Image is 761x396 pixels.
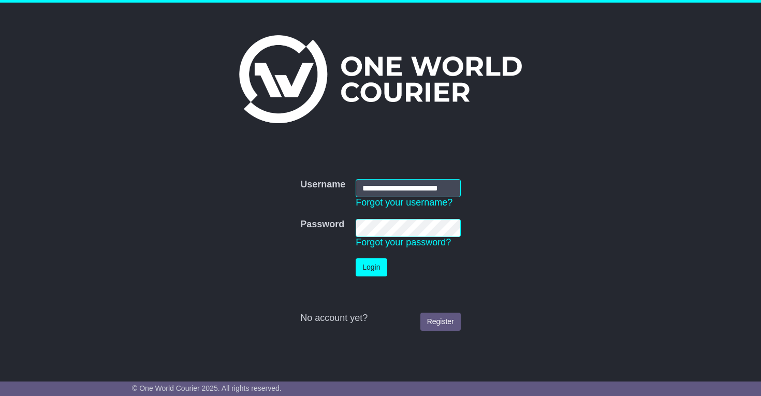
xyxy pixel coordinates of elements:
[132,384,282,392] span: © One World Courier 2025. All rights reserved.
[300,179,345,190] label: Username
[420,313,461,331] a: Register
[356,237,451,247] a: Forgot your password?
[239,35,522,123] img: One World
[300,219,344,230] label: Password
[356,258,387,276] button: Login
[300,313,461,324] div: No account yet?
[356,197,452,208] a: Forgot your username?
